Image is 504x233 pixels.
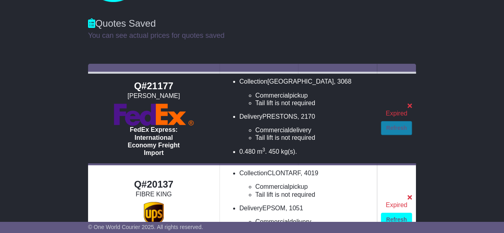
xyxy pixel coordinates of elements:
div: [PERSON_NAME] [92,92,216,100]
a: Refresh [381,213,412,227]
li: Tail lift is not required [255,99,373,107]
span: FedEx Express: International Economy Freight Import [127,126,180,156]
span: Commercial [255,92,289,99]
li: Delivery [239,113,373,142]
span: PRESTONS [262,113,297,120]
li: delivery [255,218,373,225]
span: kg(s). [281,148,297,155]
span: EPSOM [262,205,285,211]
li: Collection [239,169,373,198]
a: Refresh [381,121,412,135]
sup: 3 [262,147,265,153]
div: Quotes Saved [88,18,416,29]
div: Expired [381,201,412,209]
div: Expired [381,110,412,117]
p: You can see actual prices for quotes saved [88,31,416,40]
div: Q#21177 [92,80,216,92]
div: FIBRE KING [92,190,216,198]
span: , 3068 [333,78,351,85]
li: pickup [255,183,373,190]
span: © One World Courier 2025. All rights reserved. [88,224,203,230]
div: Q#20137 [92,179,216,190]
span: Commercial [255,218,289,225]
span: , 1051 [285,205,303,211]
li: Tail lift is not required [255,134,373,141]
img: FedEx Express: International Economy Freight Import [114,104,194,126]
li: pickup [255,92,373,99]
span: m . [257,148,267,155]
li: delivery [255,126,373,134]
span: Commercial [255,127,289,133]
span: CLONTARF [267,170,300,176]
span: [GEOGRAPHIC_DATA] [267,78,334,85]
li: Tail lift is not required [255,191,373,198]
span: , 4019 [300,170,318,176]
img: UPS (new): Express Saver Export [144,202,164,226]
span: 0.480 [239,148,255,155]
span: Commercial [255,183,289,190]
li: Collection [239,78,373,107]
span: 450 [269,148,279,155]
span: , 2170 [297,113,315,120]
